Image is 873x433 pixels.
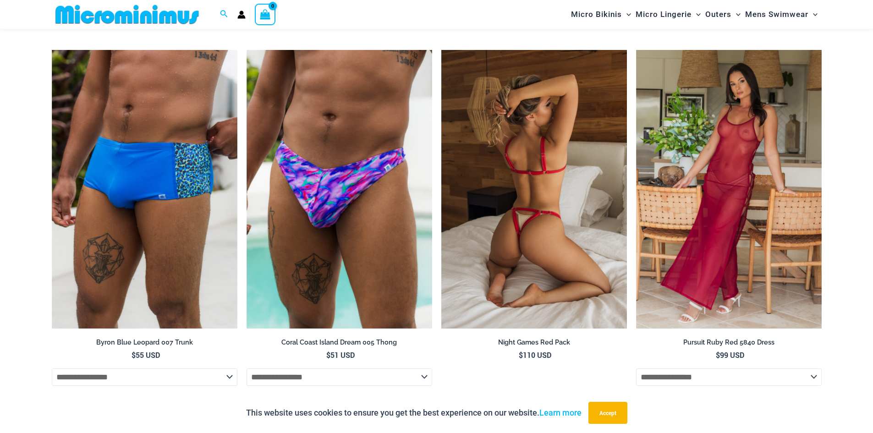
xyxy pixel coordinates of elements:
h2: Pursuit Ruby Red 5840 Dress [636,338,822,347]
h2: Night Games Red Pack [441,338,627,347]
a: Byron Blue Leopard 007 Trunk [52,338,237,350]
bdi: 51 USD [326,350,355,360]
a: Micro LingerieMenu ToggleMenu Toggle [633,3,703,26]
span: Menu Toggle [731,3,741,26]
a: Mens SwimwearMenu ToggleMenu Toggle [743,3,820,26]
a: Byron Blue Leopard 007 Trunk 11Byron Blue Leopard 007 Trunk 12Byron Blue Leopard 007 Trunk 12 [52,50,237,329]
img: Night Games Red 1133 Bralette 6133 Thong 06 [441,50,627,329]
span: Menu Toggle [622,3,631,26]
span: Outers [705,3,731,26]
h2: Byron Blue Leopard 007 Trunk [52,338,237,347]
span: $ [132,350,136,360]
img: Pursuit Ruby Red 5840 Dress 02 [636,50,822,329]
a: Account icon link [237,11,246,19]
span: Menu Toggle [808,3,818,26]
a: Night Games Red Pack [441,338,627,350]
button: Accept [588,402,627,424]
img: Byron Blue Leopard 007 Trunk 11 [52,50,237,329]
h2: Coral Coast Island Dream 005 Thong [247,338,432,347]
a: Coral Coast Island Dream 005 Thong 01Coral Coast Island Dream 005 Thong 02Coral Coast Island Drea... [247,50,432,329]
img: MM SHOP LOGO FLAT [52,4,203,25]
span: Micro Lingerie [636,3,692,26]
a: Night Games Red 1133 Bralette 6133 Thong 04Night Games Red 1133 Bralette 6133 Thong 06Night Games... [441,50,627,329]
span: Menu Toggle [692,3,701,26]
bdi: 110 USD [519,350,551,360]
img: Coral Coast Island Dream 005 Thong 01 [247,50,432,329]
a: View Shopping Cart, empty [255,4,276,25]
span: $ [326,350,330,360]
a: Pursuit Ruby Red 5840 Dress [636,338,822,350]
a: Learn more [539,408,582,417]
a: Micro BikinisMenu ToggleMenu Toggle [569,3,633,26]
bdi: 55 USD [132,350,160,360]
a: OutersMenu ToggleMenu Toggle [703,3,743,26]
a: Coral Coast Island Dream 005 Thong [247,338,432,350]
a: Search icon link [220,9,228,20]
nav: Site Navigation [567,1,822,27]
span: $ [716,350,720,360]
span: Mens Swimwear [745,3,808,26]
p: This website uses cookies to ensure you get the best experience on our website. [246,406,582,420]
span: Micro Bikinis [571,3,622,26]
a: Pursuit Ruby Red 5840 Dress 02Pursuit Ruby Red 5840 Dress 03Pursuit Ruby Red 5840 Dress 03 [636,50,822,329]
span: $ [519,350,523,360]
bdi: 99 USD [716,350,744,360]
